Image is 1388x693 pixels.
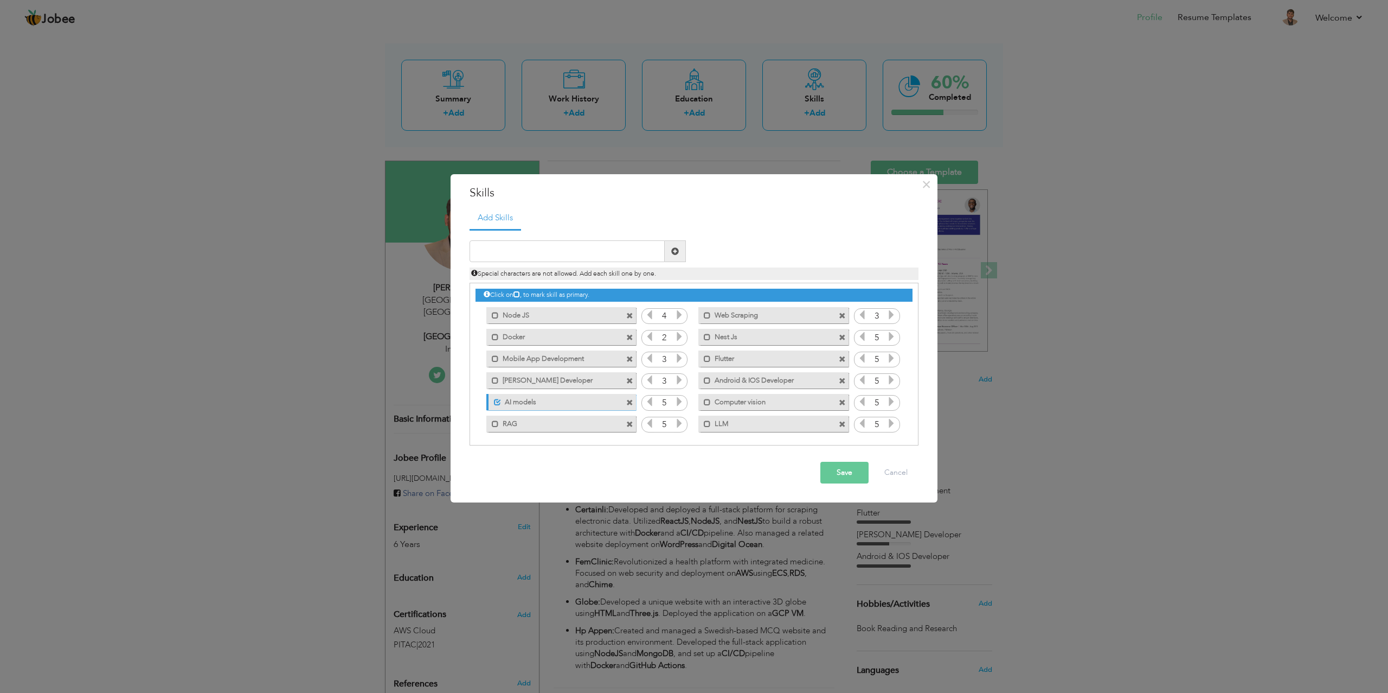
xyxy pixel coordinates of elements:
[499,372,608,386] label: MERN Stack Developer
[820,462,869,484] button: Save
[711,351,820,364] label: Flutter
[499,351,608,364] label: Mobile App Development
[711,329,820,342] label: Nest Js
[922,175,931,194] span: ×
[471,269,656,278] span: Special characters are not allowed. Add each skill one by one.
[499,329,608,342] label: Docker
[711,372,820,386] label: Android & IOS Developer
[501,394,609,408] label: AI models
[475,289,913,301] div: Click on , to mark skill as primary.
[873,462,918,484] button: Cancel
[711,394,820,408] label: Computer vision
[470,207,521,231] a: Add Skills
[917,176,935,193] button: Close
[499,307,608,321] label: Node JS
[711,307,820,321] label: Web Scraping
[470,185,918,201] h3: Skills
[499,416,608,429] label: RAG
[711,416,820,429] label: LLM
